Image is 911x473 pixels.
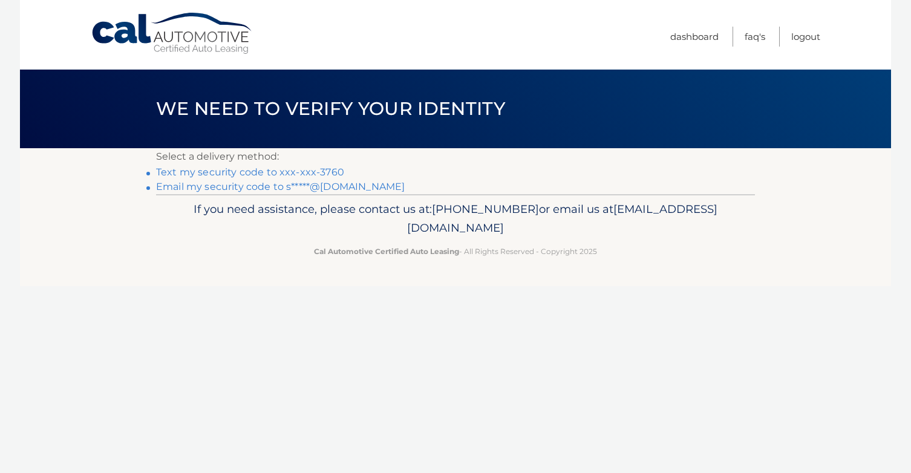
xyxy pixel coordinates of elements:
[156,166,344,178] a: Text my security code to xxx-xxx-3760
[156,97,505,120] span: We need to verify your identity
[164,200,747,238] p: If you need assistance, please contact us at: or email us at
[791,27,820,47] a: Logout
[156,181,405,192] a: Email my security code to s*****@[DOMAIN_NAME]
[91,12,254,55] a: Cal Automotive
[314,247,459,256] strong: Cal Automotive Certified Auto Leasing
[745,27,765,47] a: FAQ's
[164,245,747,258] p: - All Rights Reserved - Copyright 2025
[432,202,539,216] span: [PHONE_NUMBER]
[670,27,719,47] a: Dashboard
[156,148,755,165] p: Select a delivery method:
